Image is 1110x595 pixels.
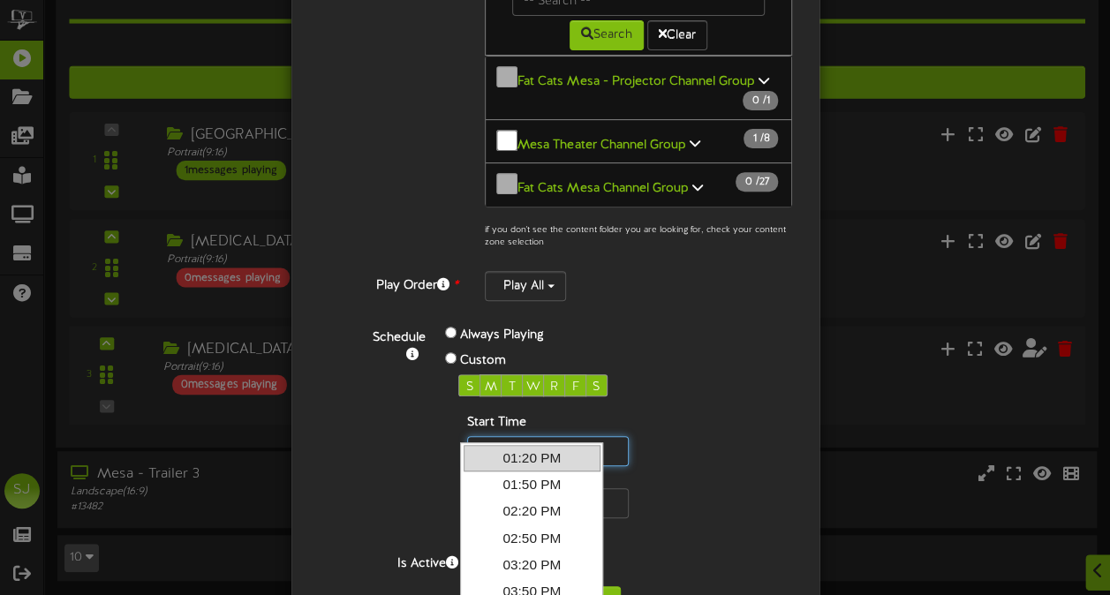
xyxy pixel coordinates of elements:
[517,75,754,88] b: Fat Cats Mesa - Projector Channel Group
[751,94,762,107] span: 0
[517,138,685,151] b: Mesa Theater Channel Group
[744,176,755,188] span: 0
[752,132,759,145] span: 1
[736,172,778,192] span: / 27
[373,331,426,344] b: Schedule
[464,525,600,552] a: 02:50 PM
[485,162,793,207] button: Fat Cats Mesa Channel Group 0 /27
[464,552,600,578] a: 03:20 PM
[464,471,600,498] a: 01:50 PM
[485,271,566,301] button: Play All
[485,380,497,394] span: M
[485,56,793,120] button: Fat Cats Mesa - Projector Channel Group 0 /1
[517,182,688,195] b: Fat Cats Mesa Channel Group
[305,271,472,295] label: Play Order
[570,20,644,50] button: Search
[305,549,472,573] label: Is Active
[744,129,778,148] span: / 8
[526,380,540,394] span: W
[572,380,579,394] span: F
[460,327,544,344] label: Always Playing
[593,380,600,394] span: S
[743,91,778,110] span: / 1
[467,414,526,432] label: Start Time
[464,498,600,524] a: 02:20 PM
[647,20,707,50] button: Clear
[466,380,473,394] span: S
[509,380,516,394] span: T
[464,445,600,471] a: 01:20 PM
[460,352,506,370] label: Custom
[485,119,793,164] button: Mesa Theater Channel Group 1 /8
[550,380,558,394] span: R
